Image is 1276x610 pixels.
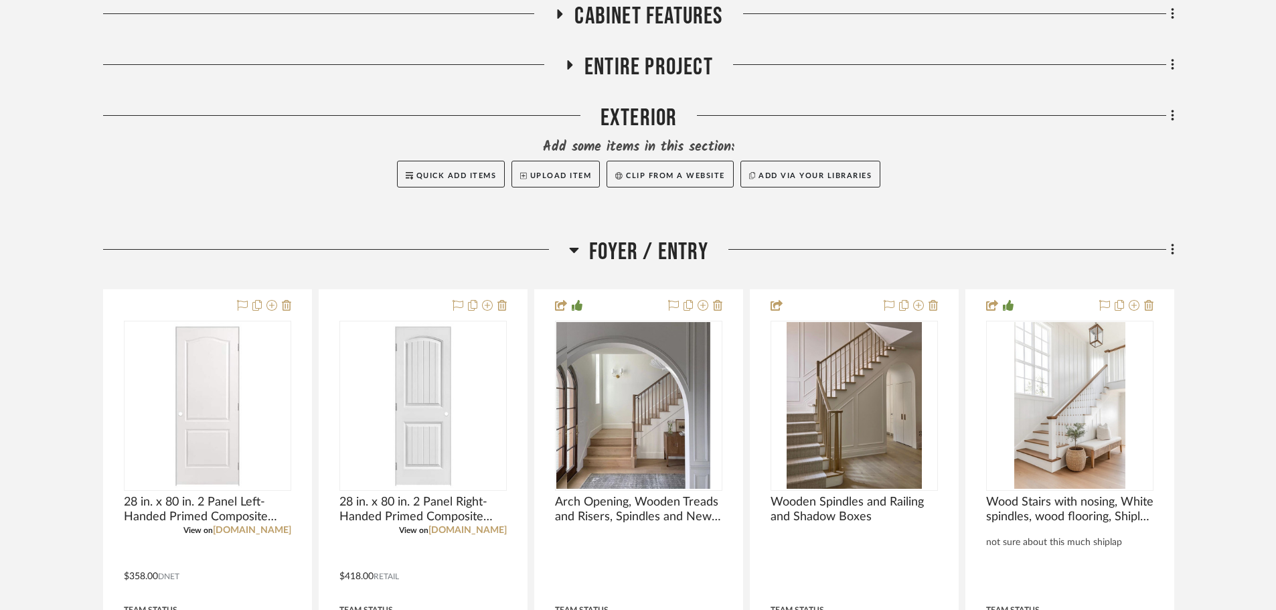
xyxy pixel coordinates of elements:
img: Wooden Spindles and Railing and Shadow Boxes [787,322,922,489]
a: [DOMAIN_NAME] [213,526,291,535]
span: Wood Stairs with nosing, White spindles, wood flooring, Shiplap Wall feature [986,495,1153,524]
span: Wooden Spindles and Railing and Shadow Boxes [771,495,938,524]
img: 28 in. x 80 in. 2 Panel Right-Handed Primed Composite Solid Core Single Prehung Interior Door 4-9... [341,323,505,488]
span: 28 in. x 80 in. 2 Panel Right-Handed Primed Composite Solid Core Single Prehung Interior Door 4-9... [339,495,507,524]
span: View on [183,526,213,534]
button: Clip from a website [607,161,733,187]
span: View on [399,526,428,534]
button: Add via your libraries [740,161,881,187]
span: 28 in. x 80 in. 2 Panel Left-Handed Primed Composite Hollow Core Single Prehung Interior Door 4-9... [124,495,291,524]
span: Foyer / Entry [589,238,708,266]
span: Entire Project [584,53,713,82]
a: [DOMAIN_NAME] [428,526,507,535]
span: Quick Add Items [416,172,497,179]
span: Cabinet Features [574,2,722,31]
span: Arch Opening, Wooden Treads and Risers, Spindles and Newel Post [555,495,722,524]
button: Quick Add Items [397,161,505,187]
div: Add some items in this section: [103,138,1174,157]
button: Upload Item [511,161,600,187]
img: Arch Opening, Wooden Treads and Risers, Spindles and Newel Post [567,322,710,489]
img: Wood Stairs with nosing, White spindles, wood flooring, Shiplap Wall feature [1014,322,1125,489]
img: 28 in. x 80 in. 2 Panel Left-Handed Primed Composite Hollow Core Single Prehung Interior Door 4-9... [125,323,290,488]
